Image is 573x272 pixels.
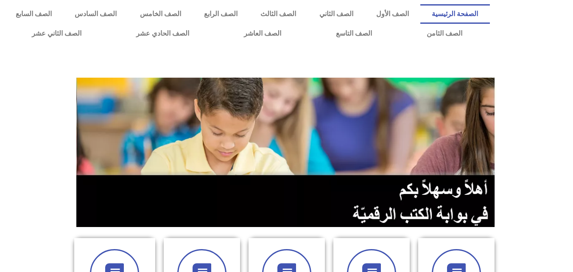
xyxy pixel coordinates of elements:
[4,4,63,24] a: الصف السابع
[420,4,489,24] a: الصفحة الرئيسية
[109,24,216,43] a: الصف الحادي عشر
[129,4,193,24] a: الصف الخامس
[63,4,128,24] a: الصف السادس
[4,24,109,43] a: الصف الثاني عشر
[308,24,399,43] a: الصف التاسع
[249,4,307,24] a: الصف الثالث
[399,24,489,43] a: الصف الثامن
[216,24,308,43] a: الصف العاشر
[308,4,365,24] a: الصف الثاني
[365,4,420,24] a: الصف الأول
[193,4,249,24] a: الصف الرابع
